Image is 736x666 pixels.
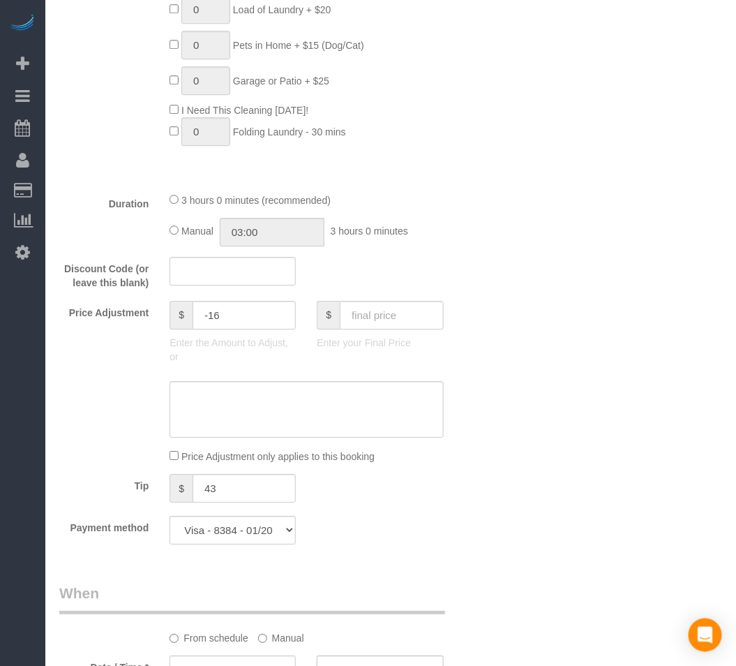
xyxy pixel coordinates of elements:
span: $ [170,301,193,330]
span: Manual [181,225,213,237]
span: Pets in Home + $15 (Dog/Cat) [233,40,364,51]
label: Duration [49,192,159,211]
label: Price Adjustment [49,301,159,320]
span: $ [170,474,193,503]
label: Tip [49,474,159,493]
label: From schedule [170,626,248,645]
span: $ [317,301,340,330]
label: Payment method [49,516,159,535]
span: 3 hours 0 minutes [331,225,408,237]
img: Automaid Logo [8,14,36,34]
input: From schedule [170,634,179,643]
span: Price Adjustment only applies to this booking [181,451,375,462]
span: 3 hours 0 minutes (recommended) [181,195,331,206]
input: final price [340,301,443,330]
label: Discount Code (or leave this blank) [49,257,159,290]
legend: When [59,583,445,614]
p: Enter the Amount to Adjust, or [170,336,296,364]
p: Enter your Final Price [317,336,443,350]
span: Folding Laundry - 30 mins [233,126,346,138]
label: Manual [258,626,304,645]
div: Open Intercom Messenger [689,619,722,652]
span: I Need This Cleaning [DATE]! [181,105,308,116]
span: Garage or Patio + $25 [233,75,329,87]
input: Manual [258,634,267,643]
span: Load of Laundry + $20 [233,4,331,15]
